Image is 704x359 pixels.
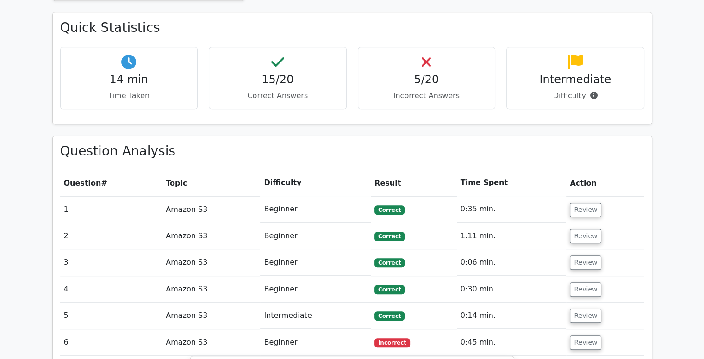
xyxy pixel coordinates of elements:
th: Topic [162,170,260,196]
td: 1 [60,196,162,223]
span: Incorrect [374,338,410,347]
td: Amazon S3 [162,329,260,356]
h4: Intermediate [514,73,636,87]
td: Beginner [260,329,371,356]
button: Review [570,335,601,350]
td: Intermediate [260,303,371,329]
h3: Quick Statistics [60,20,644,36]
th: Difficulty [260,170,371,196]
h3: Question Analysis [60,143,644,159]
th: Time Spent [457,170,567,196]
p: Correct Answers [217,90,339,101]
td: 2 [60,223,162,249]
td: 0:30 min. [457,276,567,303]
th: # [60,170,162,196]
td: 3 [60,249,162,276]
td: Beginner [260,249,371,276]
button: Review [570,282,601,297]
th: Result [371,170,457,196]
p: Difficulty [514,90,636,101]
td: Amazon S3 [162,249,260,276]
td: 0:06 min. [457,249,567,276]
td: Beginner [260,276,371,303]
td: 4 [60,276,162,303]
td: 6 [60,329,162,356]
h4: 14 min [68,73,190,87]
td: Amazon S3 [162,276,260,303]
button: Review [570,203,601,217]
p: Time Taken [68,90,190,101]
span: Correct [374,311,405,321]
td: Amazon S3 [162,223,260,249]
td: 0:14 min. [457,303,567,329]
th: Action [566,170,644,196]
button: Review [570,229,601,243]
td: 5 [60,303,162,329]
td: Beginner [260,223,371,249]
p: Incorrect Answers [366,90,488,101]
td: 0:35 min. [457,196,567,223]
span: Correct [374,258,405,267]
span: Question [64,179,101,187]
h4: 15/20 [217,73,339,87]
td: 0:45 min. [457,329,567,356]
td: Amazon S3 [162,196,260,223]
button: Review [570,255,601,270]
span: Correct [374,205,405,215]
h4: 5/20 [366,73,488,87]
td: Amazon S3 [162,303,260,329]
td: Beginner [260,196,371,223]
td: 1:11 min. [457,223,567,249]
button: Review [570,309,601,323]
span: Correct [374,232,405,241]
span: Correct [374,285,405,294]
